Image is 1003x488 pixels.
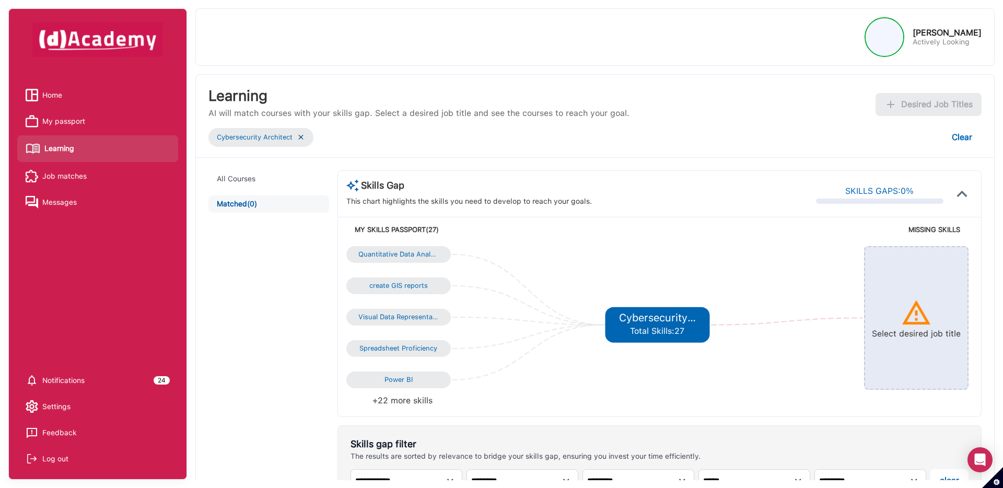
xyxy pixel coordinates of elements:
[208,170,329,188] button: All Courses
[44,141,74,156] span: Learning
[26,374,38,387] img: setting
[42,194,77,210] span: Messages
[351,452,701,461] div: The results are sorted by relevance to bridge your skills gap, ensuring you invest your time effi...
[26,170,38,182] img: Job matches icon
[452,317,604,325] g: Edge from 2 to 5
[967,447,993,472] div: Open Intercom Messenger
[26,452,38,465] img: Log out
[452,254,604,325] g: Edge from 0 to 5
[26,140,170,158] a: Learning iconLearning
[630,326,684,336] span: Total Skills: 27
[845,184,914,199] div: SKILLS GAPS: 0 %
[217,130,293,145] div: Cybersecurity Architect
[208,195,329,213] button: Matched(0)
[358,344,439,353] div: Spreadsheet Proficiency
[872,329,961,339] h6: Select desired job title
[32,22,163,57] img: dAcademy
[982,467,1003,488] button: Set cookie preferences
[358,376,439,384] div: Power BI
[711,318,863,325] g: Edge from 5 to 6
[26,196,38,208] img: Messages icon
[26,115,38,127] img: My passport icon
[913,38,982,47] p: Actively Looking
[26,87,170,103] a: Home iconHome
[952,183,973,204] img: icon
[42,399,71,414] span: Settings
[346,179,359,192] img: AI Course Suggestion
[355,226,657,234] h5: MY SKILLS PASSPORT (27)
[26,168,170,184] a: Job matches iconJob matches
[346,393,659,408] li: +22 more skills
[208,87,629,105] h3: Learning
[154,376,170,385] div: 24
[346,194,592,208] div: This chart highlights the skills you need to develop to reach your goals.
[866,19,903,55] img: Profile
[26,140,40,158] img: Learning icon
[26,89,38,101] img: Home icon
[42,113,85,129] span: My passport
[942,126,982,149] button: Clear
[358,282,439,290] div: create GIS reports
[208,107,629,120] p: AI will match courses with your skills gap. Select a desired job title and see the courses to rea...
[884,98,897,111] img: add icon
[901,97,973,112] span: Desired Job Titles
[913,28,982,38] div: [PERSON_NAME]
[26,400,38,413] img: setting
[42,168,87,184] span: Job matches
[619,311,696,324] h5: Cybersecurity Architect
[297,133,305,142] img: ...
[351,438,701,450] div: Skills gap filter
[876,93,982,116] button: Add desired job titles
[42,87,62,103] span: Home
[452,325,604,380] g: Edge from 4 to 5
[358,250,439,259] div: Quantitative Data Analysis
[346,179,592,192] div: Skills Gap
[42,451,68,467] div: Log out
[940,473,959,488] div: clear
[26,426,38,439] img: feedback
[26,113,170,129] a: My passport iconMy passport
[42,425,77,440] div: Feedback
[901,297,932,329] img: icon
[358,313,439,321] div: Visual Data Representation
[452,325,604,348] g: Edge from 3 to 5
[657,226,960,234] h5: MISSING SKILLS
[26,194,170,210] a: Messages iconMessages
[26,425,170,440] a: Feedback
[452,286,604,325] g: Edge from 1 to 5
[42,373,85,388] span: Notifications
